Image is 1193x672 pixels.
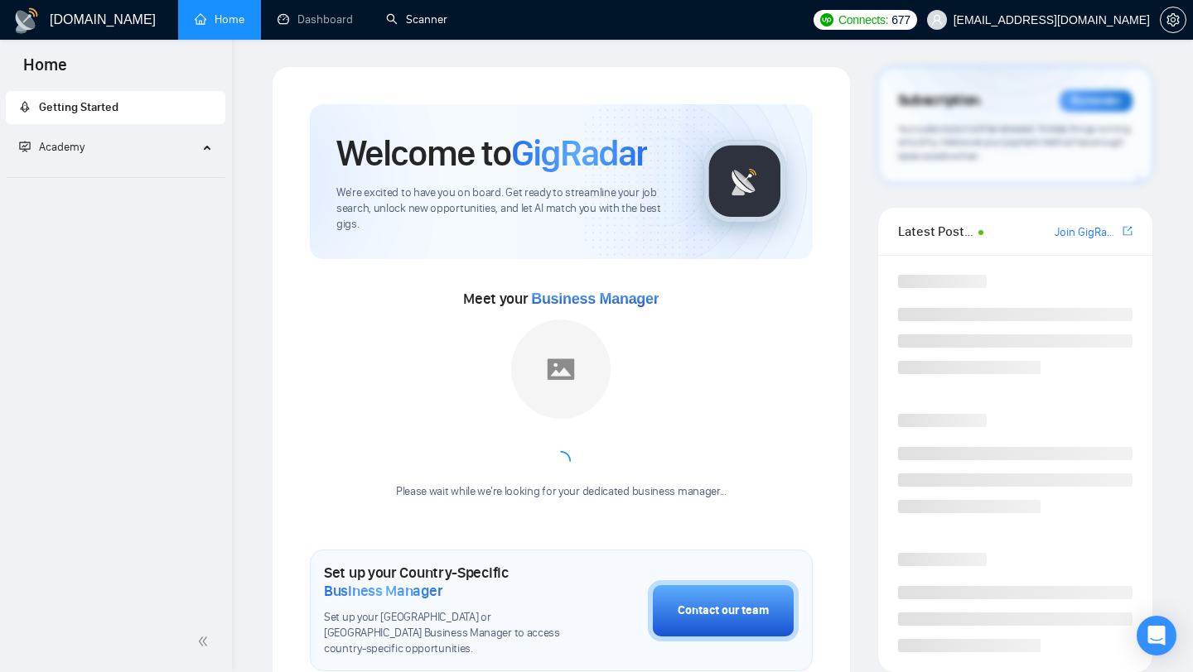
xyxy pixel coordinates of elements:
img: upwork-logo.png [820,13,833,26]
span: Business Manager [324,582,442,600]
span: rocket [19,101,31,113]
span: We're excited to have you on board. Get ready to streamline your job search, unlock new opportuni... [336,185,677,233]
a: homeHome [195,12,244,26]
span: user [931,14,943,26]
li: Academy Homepage [6,170,225,181]
a: searchScanner [386,12,447,26]
button: setting [1160,7,1186,33]
img: logo [13,7,40,34]
h1: Welcome to [336,131,647,175]
a: setting [1160,13,1186,26]
span: export [1123,224,1133,238]
div: Reminder [1060,90,1133,112]
span: Set up your [GEOGRAPHIC_DATA] or [GEOGRAPHIC_DATA] Business Manager to access country-specific op... [324,610,565,657]
img: gigradar-logo.png [703,140,786,223]
span: loading [547,447,575,475]
span: Meet your [463,290,659,308]
span: Academy [19,140,85,154]
span: Latest Posts from the GigRadar Community [898,221,973,242]
div: Contact our team [678,602,769,620]
div: Please wait while we're looking for your dedicated business manager... [386,484,737,500]
span: Subscription [898,87,980,115]
span: Business Manager [531,290,659,307]
span: Home [10,53,80,88]
span: Connects: [838,11,888,29]
span: GigRadar [511,131,647,175]
button: Contact our team [648,580,799,641]
div: Open Intercom Messenger [1137,616,1176,655]
span: 677 [891,11,910,29]
span: Academy [39,140,85,154]
a: dashboardDashboard [278,12,353,26]
span: fund-projection-screen [19,141,31,152]
span: setting [1161,13,1186,26]
a: Join GigRadar Slack Community [1055,223,1119,242]
span: double-left [197,633,214,650]
a: export [1123,223,1133,239]
span: Your subscription will be renewed. To keep things running smoothly, make sure your payment method... [898,122,1131,162]
h1: Set up your Country-Specific [324,564,565,600]
span: Getting Started [39,100,118,114]
img: placeholder.png [511,319,611,419]
li: Getting Started [6,91,225,124]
